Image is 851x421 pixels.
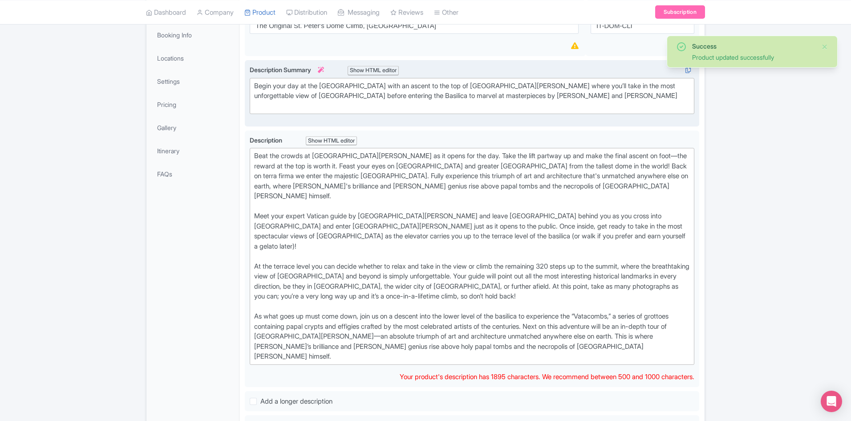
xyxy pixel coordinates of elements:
[655,5,705,19] a: Subscription
[306,136,357,146] div: Show HTML editor
[254,151,690,362] div: Beat the crowds at [GEOGRAPHIC_DATA][PERSON_NAME] as it opens for the day. Take the lift partway ...
[692,41,814,51] div: Success
[821,41,828,52] button: Close
[348,66,399,75] div: Show HTML editor
[148,25,237,45] a: Booking Info
[148,141,237,161] a: Itinerary
[400,372,694,382] div: Your product's description has 1895 characters. We recommend between 500 and 1000 characters.
[148,118,237,138] a: Gallery
[260,397,332,405] span: Add a longer description
[250,136,284,144] span: Description
[692,53,814,62] div: Product updated successfully
[250,66,325,74] span: Description Summary
[148,164,237,184] a: FAQs
[148,94,237,114] a: Pricing
[254,81,690,111] div: Begin your day at the [GEOGRAPHIC_DATA] with an ascent to the top of [GEOGRAPHIC_DATA][PERSON_NAM...
[821,391,842,412] div: Open Intercom Messenger
[148,48,237,68] a: Locations
[148,71,237,91] a: Settings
